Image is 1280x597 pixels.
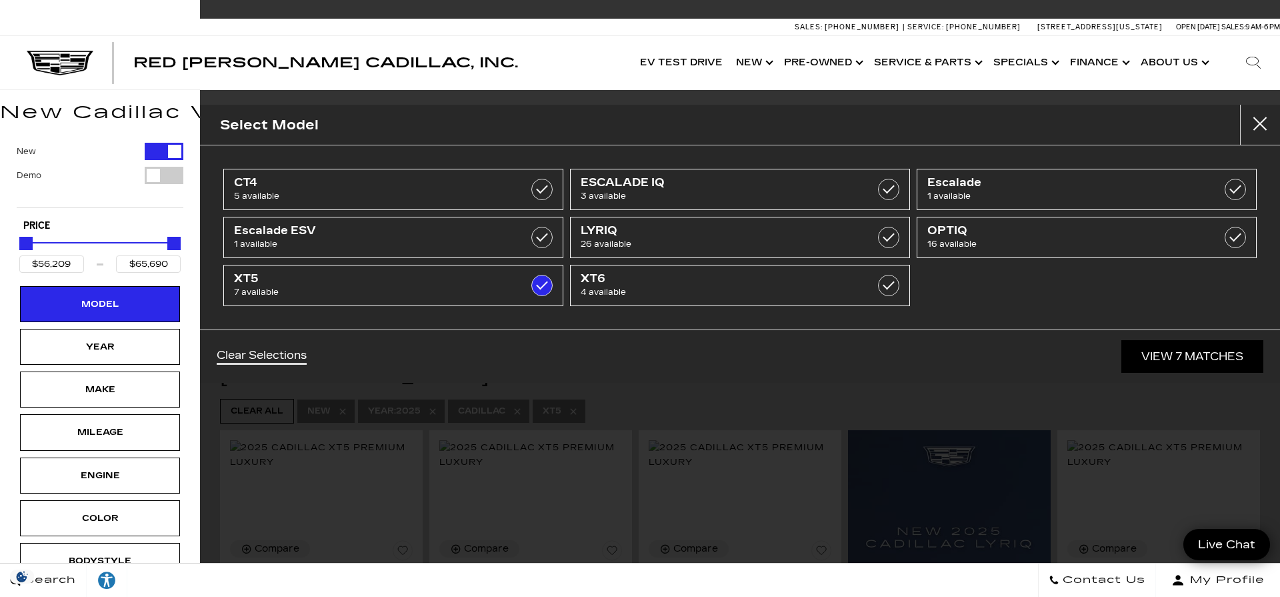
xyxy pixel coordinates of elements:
div: MileageMileage [20,414,180,450]
span: Sales: [795,23,823,31]
a: EV Test Drive [633,36,729,89]
span: ESCALADE IQ [581,176,851,189]
span: 3 available [581,189,851,203]
a: CT45 available [223,169,563,210]
div: Price [19,232,181,273]
div: Make [67,382,133,397]
span: [PHONE_NUMBER] [825,23,899,31]
span: XT5 [234,272,505,285]
label: New [17,145,36,158]
span: 16 available [927,237,1198,251]
section: Click to Open Cookie Consent Modal [7,570,37,584]
div: Year [67,340,133,354]
div: ColorColor [20,500,180,536]
a: Service: [PHONE_NUMBER] [903,23,1024,31]
a: Pre-Owned [777,36,867,89]
div: Explore your accessibility options [87,570,127,590]
span: LYRIQ [581,224,851,237]
a: Escalade1 available [917,169,1257,210]
button: Open user profile menu [1156,564,1280,597]
div: Maximum Price [167,237,181,250]
a: Service & Parts [867,36,987,89]
input: Minimum [19,255,84,273]
button: close [1240,105,1280,145]
span: 5 available [234,189,505,203]
div: Color [67,511,133,526]
a: Specials [987,36,1063,89]
a: Escalade ESV1 available [223,217,563,258]
a: XT57 available [223,265,563,306]
h5: Price [23,220,177,232]
a: Clear Selections [217,349,307,365]
div: EngineEngine [20,458,180,494]
span: Red [PERSON_NAME] Cadillac, Inc. [133,55,518,71]
a: Sales: [PHONE_NUMBER] [795,23,903,31]
span: 7 available [234,285,505,299]
span: Live Chat [1191,537,1262,552]
h2: Select Model [220,114,319,136]
a: OPTIQ16 available [917,217,1257,258]
span: [PHONE_NUMBER] [946,23,1021,31]
label: Demo [17,169,41,182]
a: New [729,36,777,89]
img: Opt-Out Icon [7,570,37,584]
a: Contact Us [1038,564,1156,597]
a: [STREET_ADDRESS][US_STATE] [1037,23,1163,31]
a: Explore your accessibility options [87,564,127,597]
div: Bodystyle [67,554,133,568]
span: Escalade ESV [234,224,505,237]
span: Sales: [1221,23,1245,31]
div: Minimum Price [19,237,33,250]
a: View 7 Matches [1121,340,1263,373]
img: Cadillac Dark Logo with Cadillac White Text [27,51,93,76]
div: Filter by Vehicle Type [17,143,183,207]
span: Service: [907,23,944,31]
a: XT64 available [570,265,910,306]
span: Search [21,571,76,590]
div: MakeMake [20,372,180,408]
span: 9 AM-6 PM [1245,23,1280,31]
span: Escalade [927,176,1198,189]
div: Mileage [67,425,133,440]
span: 26 available [581,237,851,251]
a: Red [PERSON_NAME] Cadillac, Inc. [133,56,518,69]
a: Finance [1063,36,1134,89]
div: Engine [67,468,133,483]
span: 4 available [581,285,851,299]
span: Open [DATE] [1176,23,1220,31]
span: 1 available [927,189,1198,203]
span: My Profile [1185,571,1265,590]
div: YearYear [20,329,180,365]
div: ModelModel [20,286,180,322]
div: BodystyleBodystyle [20,543,180,579]
span: CT4 [234,176,505,189]
div: Model [67,297,133,312]
span: XT6 [581,272,851,285]
span: Contact Us [1059,571,1145,590]
a: About Us [1134,36,1213,89]
span: OPTIQ [927,224,1198,237]
input: Maximum [116,255,181,273]
a: LYRIQ26 available [570,217,910,258]
a: ESCALADE IQ3 available [570,169,910,210]
span: 1 available [234,237,505,251]
a: Live Chat [1183,529,1270,560]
